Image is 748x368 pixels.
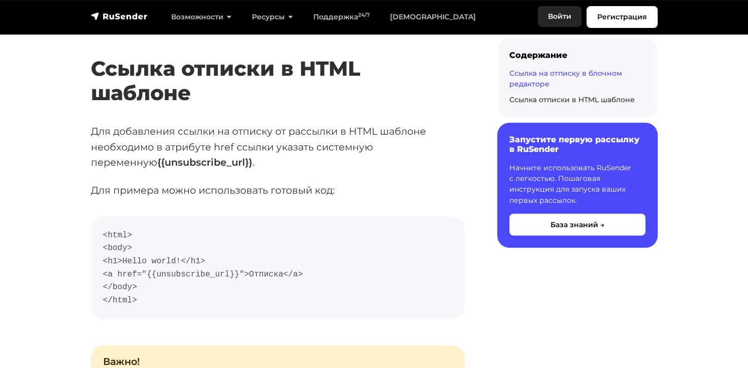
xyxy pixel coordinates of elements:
[91,11,148,21] img: RuSender
[242,7,303,27] a: Ресурсы
[509,163,645,205] p: Начните использовать RuSender с легкостью. Пошаговая инструкция для запуска ваших первых рассылок.
[103,229,452,307] code: <html> <body> <h1>Hello world!</h1> <a href="{{unsubscribe_url}}">Отписка</a> </body> </html>
[91,182,465,198] p: Для примера можно использовать готовый код:
[509,135,645,154] h6: Запустите первую рассылку в RuSender
[157,156,252,168] strong: {{unsubscribe_url}}
[509,95,635,104] a: Ссылка отписки в HTML шаблоне
[380,7,486,27] a: [DEMOGRAPHIC_DATA]
[303,7,380,27] a: Поддержка24/7
[587,6,658,28] a: Регистрация
[103,355,140,367] strong: Важно!
[509,213,645,235] button: База знаний →
[91,124,465,170] p: Для добавления ссылки на отписку от рассылки в HTML шаблоне необходимо в атрибуте href ссылки ука...
[497,122,658,247] a: Запустите первую рассылку в RuSender Начните использовать RuSender с легкостью. Пошаговая инструк...
[509,69,622,88] a: Ссылка на отписку в блочном редакторе
[358,12,370,18] sup: 24/7
[91,26,465,105] h2: Ссылка отписки в HTML шаблоне
[509,50,645,60] div: Содержание
[538,6,581,27] a: Войти
[161,7,242,27] a: Возможности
